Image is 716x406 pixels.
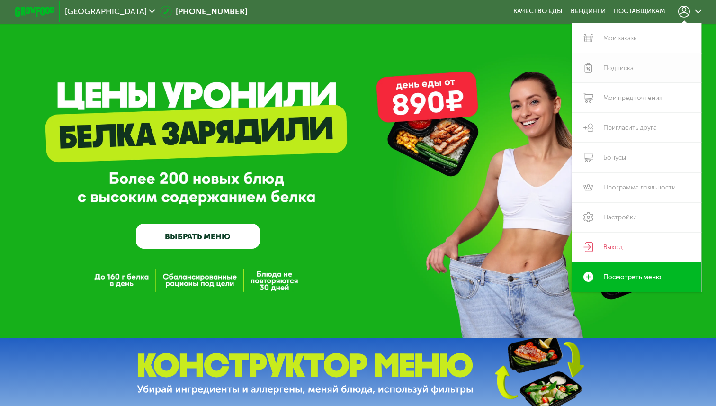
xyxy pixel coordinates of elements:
a: Настройки [572,202,701,232]
a: ВЫБРАТЬ МЕНЮ [136,224,260,248]
a: Бонусы [572,143,701,172]
a: Пригласить друга [572,113,701,143]
a: Вендинги [571,8,606,16]
a: Мои заказы [572,23,701,53]
span: [GEOGRAPHIC_DATA] [65,8,147,16]
a: Мои предпочтения [572,83,701,113]
a: Выход [572,232,701,262]
a: Программа лояльности [572,172,701,202]
div: поставщикам [614,8,665,16]
a: Подписка [572,53,701,83]
a: Посмотреть меню [572,262,701,292]
a: [PHONE_NUMBER] [160,6,248,18]
a: Качество еды [513,8,563,16]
